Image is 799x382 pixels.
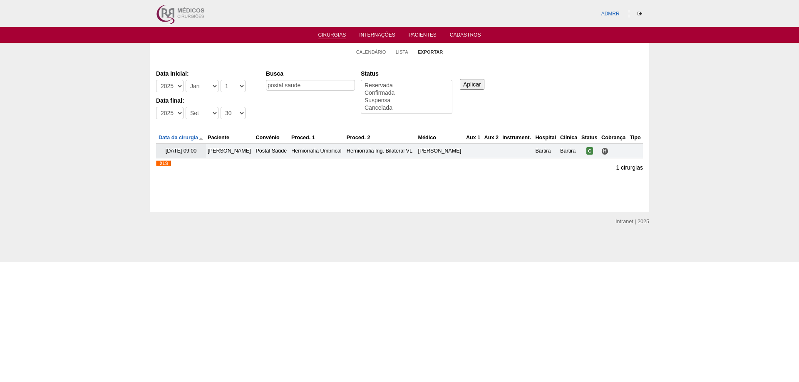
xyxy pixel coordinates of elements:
[198,136,203,141] img: ordem decrescente
[501,132,533,144] th: Instrument.
[361,69,452,78] label: Status
[418,49,443,55] a: Exportar
[254,144,290,158] td: Postal Saúde
[364,89,449,97] option: Confirmada
[318,32,346,39] a: Cirurgias
[417,132,464,144] th: Médico
[409,32,437,40] a: Pacientes
[266,69,355,78] label: Busca
[600,132,628,144] th: Cobrança
[156,69,258,78] label: Data inicial:
[266,80,355,91] input: Digite os termos que você deseja procurar.
[290,132,345,144] th: Proced. 1
[615,217,649,226] div: Intranet | 2025
[533,132,558,144] th: Hospital
[206,132,254,144] th: Paciente
[533,144,558,158] td: Bartira
[601,11,620,17] a: ADMRR
[638,11,642,16] i: Sair
[616,164,643,172] p: 1 cirurgias
[345,144,417,158] td: Herniorrafia Ing. Bilateral VL
[156,160,171,166] img: XLS
[345,132,417,144] th: Proced. 2
[159,135,203,140] a: Data da cirurgia
[558,144,580,158] td: Bartira
[601,148,608,155] span: Hospital
[356,49,386,55] a: Calendário
[483,132,501,144] th: Aux 2
[586,147,593,155] span: Confirmada
[359,32,395,40] a: Internações
[364,97,449,104] option: Suspensa
[166,148,197,154] span: [DATE] 09:00
[254,132,290,144] th: Convênio
[417,144,464,158] td: [PERSON_NAME]
[580,132,600,144] th: Status
[450,32,481,40] a: Cadastros
[364,104,449,112] option: Cancelada
[290,144,345,158] td: Herniorrafia Umbilical
[628,132,643,144] th: Tipo
[460,79,484,90] input: Aplicar
[156,96,258,105] label: Data final:
[464,132,483,144] th: Aux 1
[396,49,408,55] a: Lista
[206,144,254,158] td: [PERSON_NAME]
[364,82,449,89] option: Reservada
[558,132,580,144] th: Clínica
